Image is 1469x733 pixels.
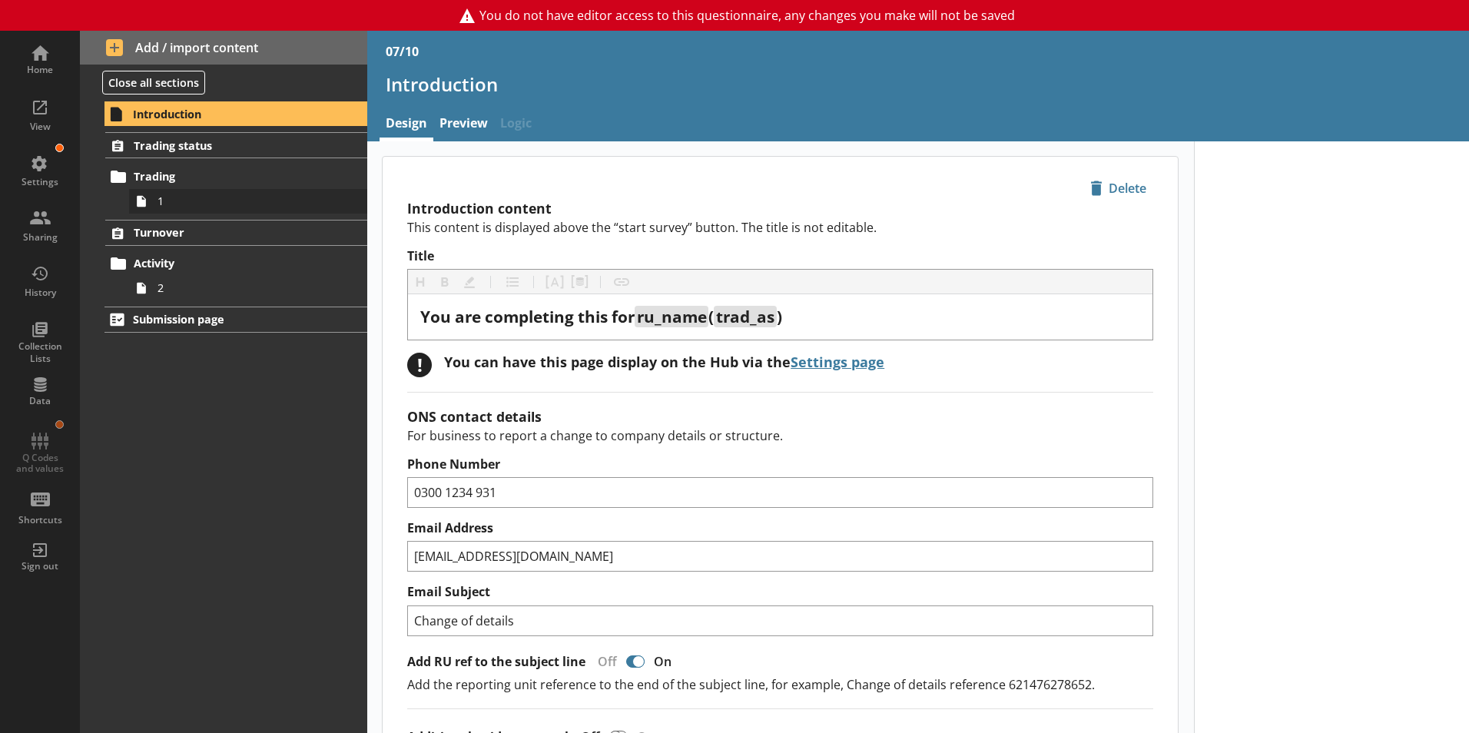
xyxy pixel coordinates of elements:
span: ) [777,306,782,327]
label: Email Address [407,520,1153,536]
a: Settings page [791,353,884,371]
a: Introduction [104,101,367,126]
label: Phone Number [407,456,1153,473]
div: ! [407,353,432,377]
h2: ONS contact details [407,407,1153,426]
a: Design [380,108,433,141]
button: Add / import content [80,31,367,65]
a: Submission page [104,307,367,333]
a: Preview [433,108,494,141]
label: Add RU ref to the subject line [407,654,585,670]
span: Delete [1084,176,1152,201]
span: ( [708,306,714,327]
div: Sign out [13,560,67,572]
div: Shortcuts [13,514,67,526]
li: TurnoverActivity2 [80,220,367,300]
span: Trading status [134,138,322,153]
span: Trading [134,169,322,184]
div: Title [420,307,1140,327]
span: ru_name [637,306,707,327]
a: Trading [105,164,367,189]
div: Collection Lists [13,340,67,364]
p: Add the reporting unit reference to the end of the subject line, for example, Change of details r... [407,676,1153,693]
a: Turnover [105,220,367,246]
span: Submission page [133,312,322,327]
div: 07/10 [386,43,419,60]
label: Email Subject [407,584,1153,600]
label: Title [407,248,1153,264]
span: Activity [134,256,322,270]
div: Off [585,653,623,670]
div: History [13,287,67,299]
div: Home [13,64,67,76]
button: Delete [1083,175,1153,201]
span: trad_as [716,306,774,327]
div: View [13,121,67,133]
span: Add / import content [106,39,342,56]
a: 1 [129,189,367,214]
div: Sharing [13,231,67,244]
span: Turnover [134,225,322,240]
li: Trading1 [112,164,367,214]
a: Activity [105,251,367,276]
div: On [648,653,684,670]
h1: Introduction [386,72,1451,96]
li: Activity2 [112,251,367,300]
a: Trading status [105,132,367,158]
a: 2 [129,276,367,300]
div: Settings [13,176,67,188]
span: 2 [158,280,328,295]
span: 1 [158,194,328,208]
div: Data [13,395,67,407]
div: You can have this page display on the Hub via the [444,353,884,371]
span: Logic [494,108,538,141]
button: Close all sections [102,71,205,95]
p: This content is displayed above the “start survey” button. The title is not editable. [407,219,1153,236]
span: Introduction [133,107,322,121]
span: You are completing this for [420,306,635,327]
p: For business to report a change to company details or structure. [407,427,1153,444]
h2: Introduction content [407,199,1153,217]
li: Trading statusTrading1 [80,132,367,213]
